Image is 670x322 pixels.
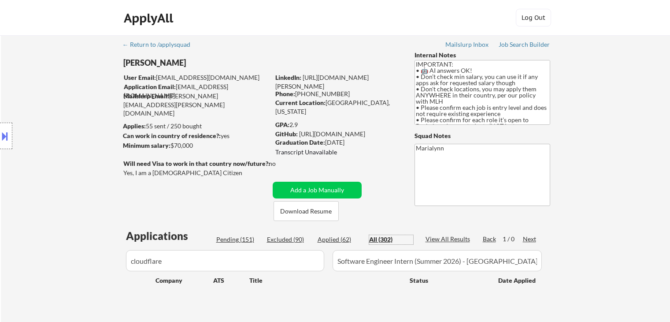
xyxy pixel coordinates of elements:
div: ApplyAll [124,11,176,26]
div: Job Search Builder [499,41,550,48]
button: Download Resume [274,201,339,221]
div: Company [155,276,213,285]
strong: Will need Visa to work in that country now/future?: [123,160,270,167]
strong: Current Location: [275,99,326,106]
div: Applied (62) [318,235,362,244]
button: Add a Job Manually [273,182,362,198]
a: [URL][DOMAIN_NAME] [299,130,365,138]
div: $70,000 [123,141,270,150]
div: yes [123,131,267,140]
input: Search by title (case sensitive) [333,250,542,271]
strong: GPA: [275,121,289,128]
div: ATS [213,276,249,285]
div: All (302) [369,235,413,244]
div: Date Applied [498,276,537,285]
a: ← Return to /applysquad [122,41,199,50]
div: Mailslurp Inbox [445,41,489,48]
div: 2.9 [275,120,401,129]
strong: LinkedIn: [275,74,301,81]
div: [DATE] [275,138,400,147]
button: Log Out [516,9,551,26]
strong: Phone: [275,90,295,97]
strong: GitHub: [275,130,298,138]
a: Job Search Builder [499,41,550,50]
div: Back [483,235,497,243]
div: Status [410,272,485,288]
div: Pending (151) [216,235,260,244]
strong: Graduation Date: [275,139,325,146]
div: [PHONE_NUMBER] [275,90,400,98]
div: Title [249,276,401,285]
div: [EMAIL_ADDRESS][DOMAIN_NAME] [124,82,270,100]
a: Mailslurp Inbox [445,41,489,50]
div: Next [523,235,537,243]
div: [PERSON_NAME] [123,57,304,68]
div: Applications [126,231,213,241]
div: no [269,159,294,168]
div: [EMAIL_ADDRESS][DOMAIN_NAME] [124,73,270,82]
div: View All Results [426,235,473,243]
a: [URL][DOMAIN_NAME][PERSON_NAME] [275,74,369,90]
div: ← Return to /applysquad [122,41,199,48]
div: 55 sent / 250 bought [123,122,270,131]
div: Squad Notes [415,131,550,140]
strong: Can work in country of residence?: [123,132,221,139]
div: [GEOGRAPHIC_DATA], [US_STATE] [275,98,400,116]
div: Yes, I am a [DEMOGRAPHIC_DATA] Citizen [123,168,272,177]
div: [PERSON_NAME][EMAIL_ADDRESS][PERSON_NAME][DOMAIN_NAME] [123,92,270,118]
div: Internal Notes [415,51,550,60]
div: 1 / 0 [503,235,523,243]
div: Excluded (90) [267,235,311,244]
input: Search by company (case sensitive) [126,250,324,271]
